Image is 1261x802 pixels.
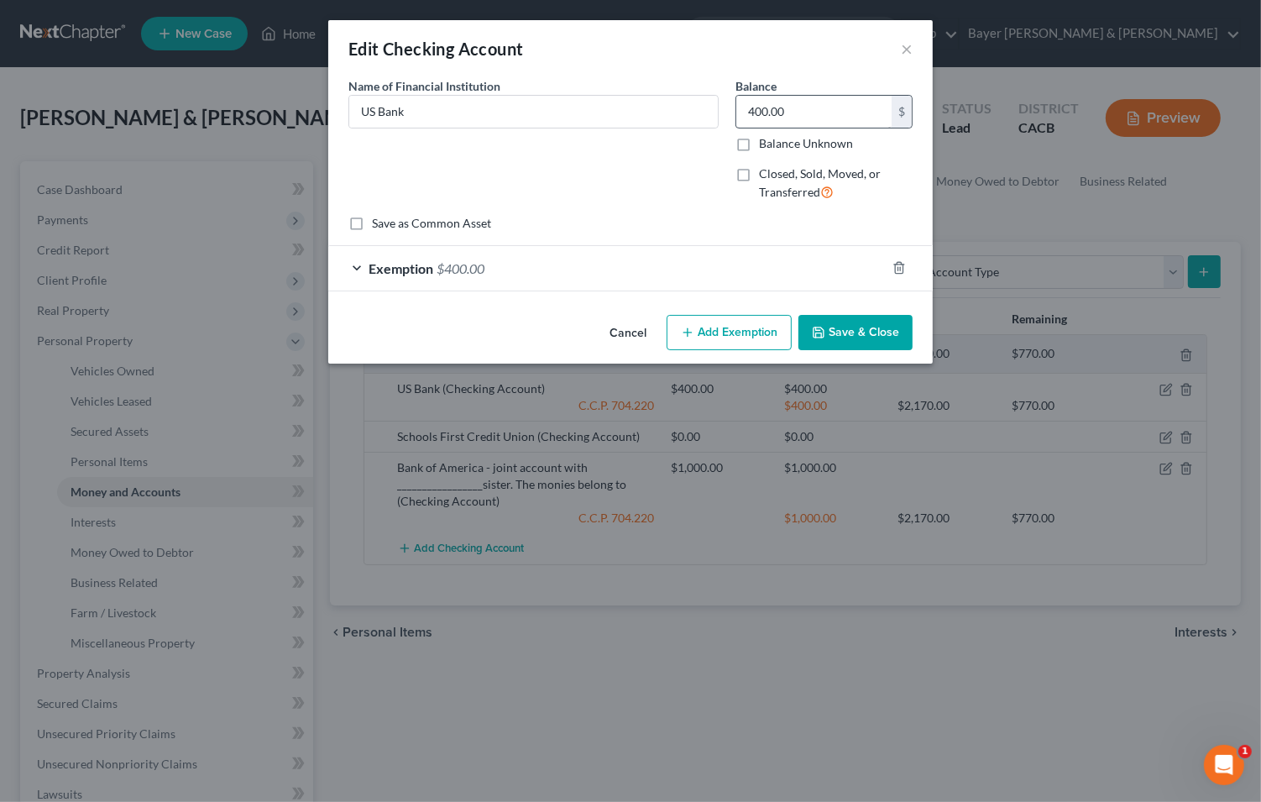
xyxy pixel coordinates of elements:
span: Exemption [369,260,433,276]
button: Add Exemption [667,315,792,350]
input: 0.00 [736,96,892,128]
button: Cancel [596,317,660,350]
button: × [901,39,913,59]
label: Save as Common Asset [372,215,491,232]
span: $400.00 [437,260,484,276]
label: Balance [735,77,777,95]
label: Balance Unknown [759,135,853,152]
span: Closed, Sold, Moved, or Transferred [759,166,881,199]
input: Enter name... [349,96,718,128]
span: Name of Financial Institution [348,79,500,93]
div: $ [892,96,912,128]
div: Edit Checking Account [348,37,523,60]
span: 1 [1238,745,1252,758]
iframe: Intercom live chat [1204,745,1244,785]
button: Save & Close [798,315,913,350]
